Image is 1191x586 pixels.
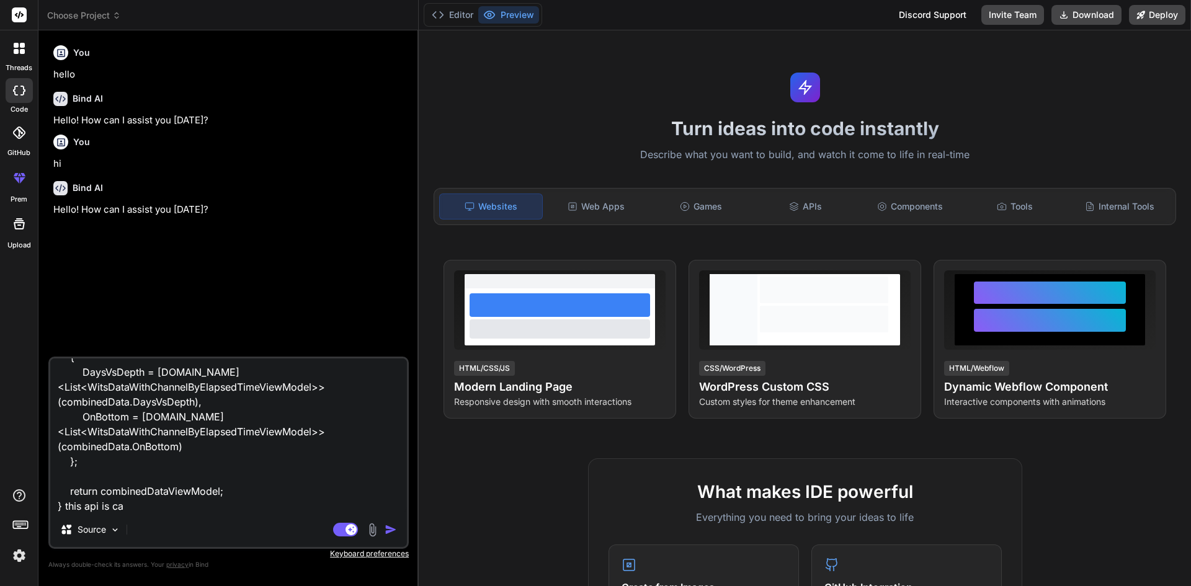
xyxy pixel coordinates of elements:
[73,47,90,59] h6: You
[48,549,409,559] p: Keyboard preferences
[944,361,1009,376] div: HTML/Webflow
[439,193,543,220] div: Websites
[699,378,911,396] h4: WordPress Custom CSS
[609,479,1002,505] h2: What makes IDE powerful
[1068,193,1171,220] div: Internal Tools
[11,194,27,205] label: prem
[891,5,974,25] div: Discord Support
[964,193,1066,220] div: Tools
[9,545,30,566] img: settings
[73,136,90,148] h6: You
[754,193,857,220] div: APIs
[699,361,765,376] div: CSS/WordPress
[73,182,103,194] h6: Bind AI
[48,559,409,570] p: Always double-check its answers. Your in Bind
[454,396,666,408] p: Responsive design with smooth interactions
[53,68,406,82] p: hello
[7,240,31,251] label: Upload
[385,523,397,536] img: icon
[427,6,478,24] button: Editor
[478,6,539,24] button: Preview
[1051,5,1122,25] button: Download
[365,523,380,537] img: attachment
[110,525,120,535] img: Pick Models
[944,396,1156,408] p: Interactive components with animations
[7,148,30,158] label: GitHub
[981,5,1044,25] button: Invite Team
[78,523,106,536] p: Source
[545,193,648,220] div: Web Apps
[1129,5,1185,25] button: Deploy
[50,358,407,512] textarea: [Route("jobs/{jobId}/daysVsDepth/timeBased")] [HttpPost] public async Task<ActionResult<CombinedC...
[47,9,121,22] span: Choose Project
[73,92,103,105] h6: Bind AI
[944,378,1156,396] h4: Dynamic Webflow Component
[454,361,515,376] div: HTML/CSS/JS
[426,147,1184,163] p: Describe what you want to build, and watch it come to life in real-time
[6,63,32,73] label: threads
[166,561,189,568] span: privacy
[699,396,911,408] p: Custom styles for theme enhancement
[650,193,752,220] div: Games
[11,104,28,115] label: code
[53,203,406,217] p: Hello! How can I assist you [DATE]?
[426,117,1184,140] h1: Turn ideas into code instantly
[53,113,406,128] p: Hello! How can I assist you [DATE]?
[609,510,1002,525] p: Everything you need to bring your ideas to life
[53,157,406,171] p: hi
[859,193,961,220] div: Components
[454,378,666,396] h4: Modern Landing Page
